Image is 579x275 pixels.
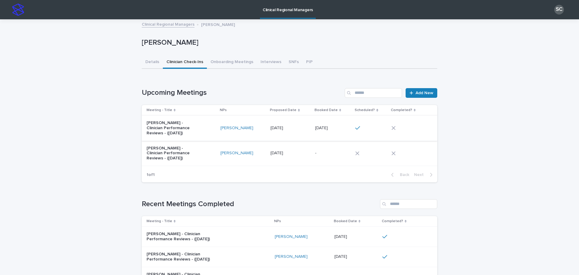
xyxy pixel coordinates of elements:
button: Next [412,172,437,177]
h1: Upcoming Meetings [142,88,342,97]
p: [DATE] [271,149,284,156]
p: Meeting - Title [147,218,172,225]
p: Meeting - Title [147,107,172,114]
h1: Recent Meetings Completed [142,200,378,209]
p: [PERSON_NAME] [201,21,235,27]
tr: [PERSON_NAME] - Clinician Performance Reviews - ([DATE])[PERSON_NAME] [DATE][DATE] [142,247,437,267]
span: Add New [416,91,433,95]
span: Back [396,173,409,177]
p: [DATE] [334,233,348,239]
p: [PERSON_NAME] - Clinician Performance Reviews - ([DATE]) [147,252,222,262]
button: Onboarding Meetings [207,56,257,69]
button: Details [142,56,163,69]
tr: [PERSON_NAME] - Clinician Performance Reviews - ([DATE])[PERSON_NAME] [DATE][DATE] [142,227,437,247]
button: SNFs [285,56,302,69]
p: [DATE] [334,253,348,259]
p: Completed? [391,107,412,114]
img: stacker-logo-s-only.png [12,4,24,16]
tr: [PERSON_NAME] - Clinician Performance Reviews - ([DATE])[PERSON_NAME] [DATE][DATE] [DATE][DATE] [142,116,437,141]
button: Clinician Check-Ins [163,56,207,69]
input: Search [380,199,437,209]
p: Proposed Date [270,107,296,114]
p: [DATE] [315,124,329,131]
p: [PERSON_NAME] [142,38,435,47]
p: NPs [274,218,281,225]
a: [PERSON_NAME] [275,234,308,239]
p: [DATE] [271,124,284,131]
p: - [315,149,318,156]
span: Next [414,173,427,177]
p: Completed? [382,218,403,225]
tr: [PERSON_NAME] - Clinician Performance Reviews - ([DATE])[PERSON_NAME] [DATE][DATE] -- [142,141,437,166]
button: PIP [302,56,316,69]
p: NPs [220,107,227,114]
p: Booked Date [334,218,357,225]
a: Clinical Regional Managers [142,21,195,27]
p: Scheduled? [355,107,375,114]
a: [PERSON_NAME] [275,254,308,259]
button: Interviews [257,56,285,69]
a: [PERSON_NAME] [220,151,253,156]
p: Booked Date [315,107,338,114]
div: SC [554,5,564,14]
p: 1 of 1 [142,168,160,182]
p: [PERSON_NAME] - Clinician Performance Reviews - ([DATE]) [147,146,197,161]
button: Back [386,172,412,177]
input: Search [345,88,402,98]
p: [PERSON_NAME] - Clinician Performance Reviews - ([DATE]) [147,232,222,242]
a: [PERSON_NAME] [220,126,253,131]
a: Add New [406,88,437,98]
p: [PERSON_NAME] - Clinician Performance Reviews - ([DATE]) [147,120,197,136]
